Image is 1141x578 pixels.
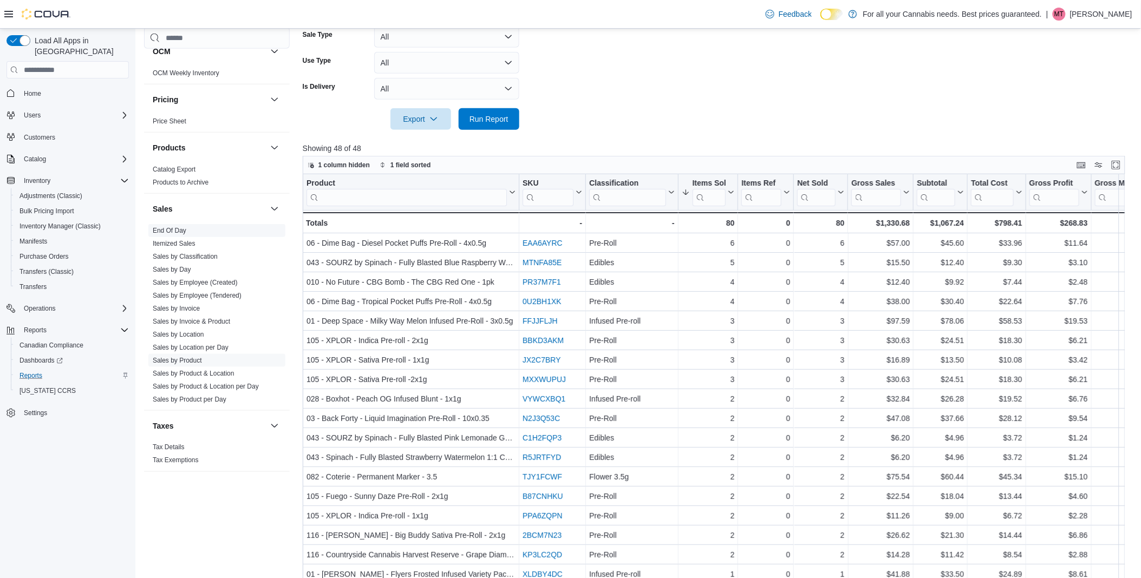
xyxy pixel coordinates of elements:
[307,257,516,270] div: 043 - SOURZ by Spinach - Fully Blasted Blue Raspberry Watermelon Gummy - 1pc
[15,280,129,293] span: Transfers
[22,9,70,19] img: Cova
[153,457,199,464] a: Tax Exemptions
[741,216,790,229] div: 0
[523,395,565,404] a: VYWCXBQ1
[971,257,1022,270] div: $9.30
[589,373,674,386] div: Pre-Roll
[523,356,561,365] a: JX2C7BRY
[741,276,790,289] div: 0
[268,141,281,154] button: Products
[303,56,331,65] label: Use Type
[153,369,234,378] span: Sales by Product & Location
[153,94,266,105] button: Pricing
[779,9,812,19] span: Feedback
[1029,315,1088,328] div: $19.53
[15,189,87,202] a: Adjustments (Classic)
[1046,8,1048,21] p: |
[917,257,964,270] div: $12.40
[153,383,259,390] a: Sales by Product & Location per Day
[19,109,45,122] button: Users
[153,179,208,186] a: Products to Archive
[589,354,674,367] div: Pre-Roll
[11,249,133,264] button: Purchase Orders
[2,108,133,123] button: Users
[681,354,734,367] div: 3
[741,179,781,189] div: Items Ref
[797,295,844,308] div: 4
[523,512,563,521] a: PPA6ZQPN
[1029,276,1088,289] div: $2.48
[153,166,195,173] a: Catalog Export
[390,108,451,130] button: Export
[19,237,47,246] span: Manifests
[15,369,47,382] a: Reports
[153,304,200,313] span: Sales by Invoice
[523,179,582,206] button: SKU
[15,205,79,218] a: Bulk Pricing Import
[11,279,133,294] button: Transfers
[459,108,519,130] button: Run Report
[144,163,290,193] div: Products
[307,373,516,386] div: 105 - XPLOR - Sativa Pre-roll -2x1g
[797,334,844,347] div: 3
[1070,8,1132,21] p: [PERSON_NAME]
[523,216,582,229] div: -
[971,179,1013,206] div: Total Cost
[681,276,734,289] div: 4
[19,324,51,337] button: Reports
[1029,216,1088,229] div: $268.83
[470,114,508,124] span: Run Report
[307,295,516,308] div: 06 - Dime Bag - Tropical Pocket Puffs Pre-Roll - 4x0.5g
[971,315,1022,328] div: $58.53
[1053,8,1066,21] div: Marko Tamas
[741,237,790,250] div: 0
[144,67,290,84] div: OCM
[307,179,507,189] div: Product
[523,179,573,206] div: SKU URL
[797,354,844,367] div: 3
[15,235,51,248] a: Manifests
[917,315,964,328] div: $78.06
[153,203,266,214] button: Sales
[741,315,790,328] div: 0
[741,373,790,386] div: 0
[681,373,734,386] div: 3
[6,81,129,449] nav: Complex example
[307,237,516,250] div: 06 - Dime Bag - Diesel Pocket Puffs Pre-Roll - 4x0.5g
[851,179,901,206] div: Gross Sales
[971,334,1022,347] div: $18.30
[153,69,219,77] span: OCM Weekly Inventory
[589,179,674,206] button: Classification
[19,131,60,144] a: Customers
[1054,8,1064,21] span: MT
[153,291,242,300] span: Sales by Employee (Tendered)
[153,117,186,126] span: Price Sheet
[523,278,561,287] a: PR37M7F1
[153,331,204,338] a: Sales by Location
[19,406,129,419] span: Settings
[19,283,47,291] span: Transfers
[2,405,133,421] button: Settings
[153,46,266,57] button: OCM
[523,473,562,482] a: TJY1FCWF
[589,295,674,308] div: Pre-Roll
[1029,179,1079,189] div: Gross Profit
[797,373,844,386] div: 3
[11,383,133,398] button: [US_STATE] CCRS
[144,115,290,132] div: Pricing
[153,46,171,57] h3: OCM
[589,179,666,189] div: Classification
[303,30,332,39] label: Sale Type
[863,8,1042,21] p: For all your Cannabis needs. Best prices guaranteed.
[797,237,844,250] div: 6
[851,334,910,347] div: $30.63
[153,203,173,214] h3: Sales
[797,179,836,206] div: Net Sold
[19,267,74,276] span: Transfers (Classic)
[1092,159,1105,172] button: Display options
[307,179,507,206] div: Product
[681,216,734,229] div: 80
[11,338,133,353] button: Canadian Compliance
[11,234,133,249] button: Manifests
[851,373,910,386] div: $30.63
